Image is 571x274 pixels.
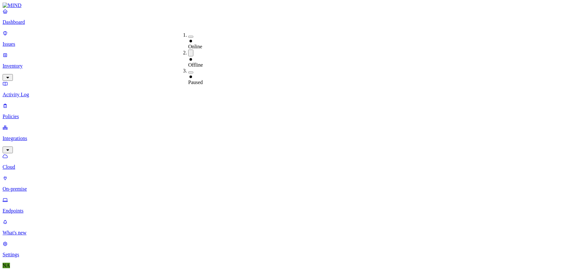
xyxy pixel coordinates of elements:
[3,153,568,170] a: Cloud
[3,3,22,8] img: MIND
[3,52,568,80] a: Inventory
[3,92,568,98] p: Activity Log
[3,41,568,47] p: Issues
[3,125,568,152] a: Integrations
[3,164,568,170] p: Cloud
[3,186,568,192] p: On-premise
[3,136,568,141] p: Integrations
[3,241,568,258] a: Settings
[3,263,10,268] span: NA
[3,175,568,192] a: On-premise
[3,3,568,8] a: MIND
[3,30,568,47] a: Issues
[3,63,568,69] p: Inventory
[3,197,568,214] a: Endpoints
[3,208,568,214] p: Endpoints
[3,19,568,25] p: Dashboard
[3,230,568,236] p: What's new
[3,81,568,98] a: Activity Log
[3,114,568,119] p: Policies
[3,252,568,258] p: Settings
[3,103,568,119] a: Policies
[3,219,568,236] a: What's new
[3,8,568,25] a: Dashboard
